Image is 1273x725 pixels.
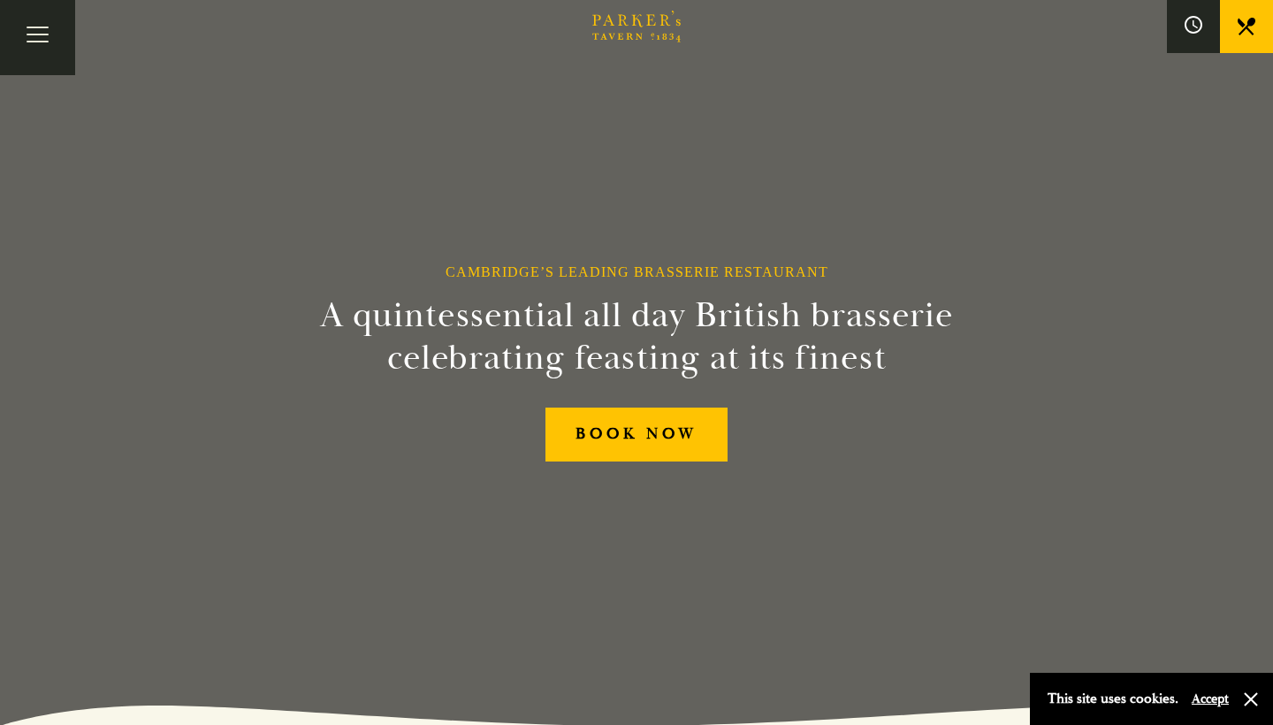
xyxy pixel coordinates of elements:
[545,408,728,462] a: BOOK NOW
[233,294,1040,379] h2: A quintessential all day British brasserie celebrating feasting at its finest
[1242,691,1260,708] button: Close and accept
[1192,691,1229,707] button: Accept
[446,263,828,280] h1: Cambridge’s Leading Brasserie Restaurant
[1048,686,1178,712] p: This site uses cookies.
